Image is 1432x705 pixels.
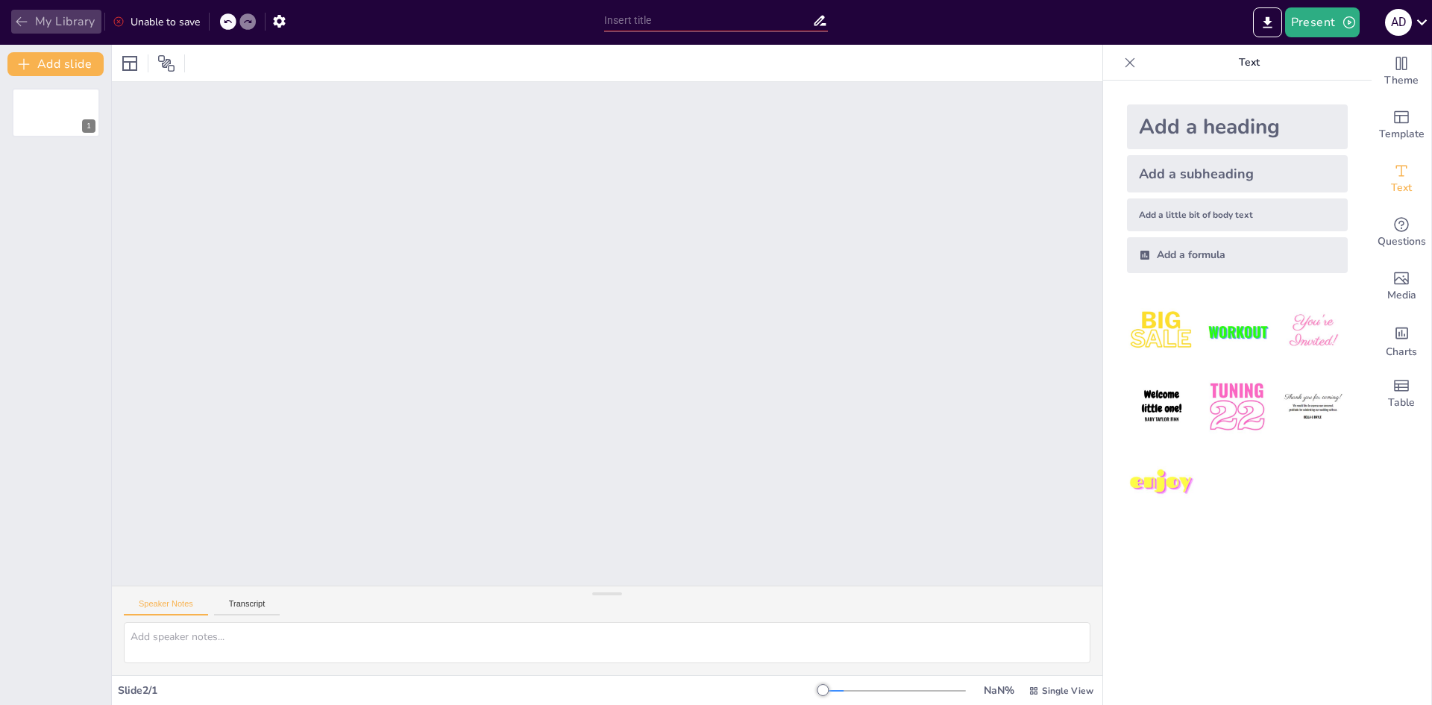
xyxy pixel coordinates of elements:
img: 5.jpeg [1202,372,1272,442]
button: Export to PowerPoint [1253,7,1282,37]
img: 2.jpeg [1202,297,1272,366]
img: 3.jpeg [1278,297,1348,366]
div: Add a little bit of body text [1127,198,1348,231]
p: Text [1142,45,1357,81]
div: Add images, graphics, shapes or video [1372,260,1431,313]
span: Single View [1042,685,1093,697]
span: Text [1391,180,1412,196]
button: Speaker Notes [124,599,208,615]
div: Slide 2 / 1 [118,683,823,698]
img: 7.jpeg [1127,448,1196,518]
span: Theme [1384,72,1419,89]
img: 4.jpeg [1127,372,1196,442]
div: Add charts and graphs [1372,313,1431,367]
span: Media [1387,287,1416,304]
span: Position [157,54,175,72]
button: My Library [11,10,101,34]
div: A D [1385,9,1412,36]
div: 1 [12,88,100,137]
span: Table [1388,395,1415,411]
div: Add text boxes [1372,152,1431,206]
button: Present [1285,7,1360,37]
div: Add a heading [1127,104,1348,149]
div: 1 [82,119,95,133]
span: Charts [1386,344,1417,360]
div: Add a table [1372,367,1431,421]
div: Add ready made slides [1372,98,1431,152]
div: Add a formula [1127,237,1348,273]
img: 6.jpeg [1278,372,1348,442]
button: Transcript [214,599,280,615]
div: Unable to save [113,15,200,29]
img: 1.jpeg [1127,297,1196,366]
div: Add a subheading [1127,155,1348,192]
button: Add slide [7,52,104,76]
span: Template [1379,126,1425,142]
input: Insert title [604,10,812,31]
div: Get real-time input from your audience [1372,206,1431,260]
button: A D [1385,7,1412,37]
div: Layout [118,51,142,75]
div: NaN % [981,683,1017,698]
div: Change the overall theme [1372,45,1431,98]
span: Questions [1378,234,1426,250]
